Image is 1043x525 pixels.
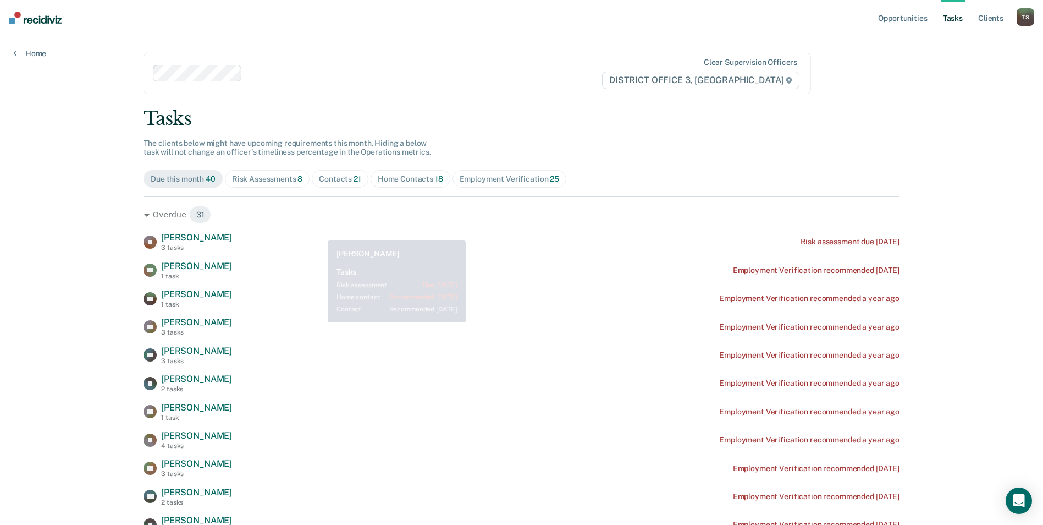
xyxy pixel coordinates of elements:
div: Clear supervision officers [704,58,797,67]
div: Employment Verification recommended a year ago [719,379,899,388]
a: Home [13,48,46,58]
div: Open Intercom Messenger [1006,488,1032,514]
div: Tasks [144,107,899,130]
div: Overdue 31 [144,206,899,223]
div: 3 tasks [161,329,232,336]
div: Employment Verification recommended a year ago [719,407,899,417]
div: 3 tasks [161,470,232,478]
div: Employment Verification recommended a year ago [719,322,899,332]
div: Employment Verification recommended a year ago [719,435,899,445]
div: 3 tasks [161,244,232,251]
div: Employment Verification recommended [DATE] [733,492,899,501]
div: Employment Verification recommended [DATE] [733,464,899,473]
div: 1 task [161,414,232,422]
div: Due this month [151,174,216,184]
div: Contacts [319,174,361,184]
span: [PERSON_NAME] [161,458,232,469]
div: 4 tasks [161,442,232,450]
span: 25 [550,174,559,183]
span: [PERSON_NAME] [161,487,232,497]
span: [PERSON_NAME] [161,289,232,299]
div: T S [1017,8,1034,26]
div: Risk assessment due [DATE] [801,237,899,247]
span: 8 [297,174,302,183]
div: 1 task [161,300,232,308]
span: The clients below might have upcoming requirements this month. Hiding a below task will not chang... [144,139,431,157]
div: 1 task [161,272,232,280]
div: Employment Verification recommended a year ago [719,351,899,360]
span: 40 [206,174,216,183]
button: TS [1017,8,1034,26]
span: 21 [354,174,361,183]
div: Home Contacts [378,174,443,184]
div: Risk Assessments [232,174,303,184]
div: Employment Verification [460,174,559,184]
div: 2 tasks [161,385,232,393]
div: 3 tasks [161,357,232,365]
div: Employment Verification recommended a year ago [719,294,899,303]
span: 31 [189,206,212,223]
div: Employment Verification recommended [DATE] [733,266,899,275]
span: [PERSON_NAME] [161,374,232,384]
span: [PERSON_NAME] [161,430,232,441]
span: [PERSON_NAME] [161,317,232,327]
span: [PERSON_NAME] [161,232,232,243]
span: [PERSON_NAME] [161,346,232,356]
span: [PERSON_NAME] [161,261,232,271]
img: Recidiviz [9,12,62,24]
span: [PERSON_NAME] [161,402,232,413]
span: DISTRICT OFFICE 3, [GEOGRAPHIC_DATA] [602,72,799,89]
div: 2 tasks [161,499,232,506]
span: 18 [435,174,443,183]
